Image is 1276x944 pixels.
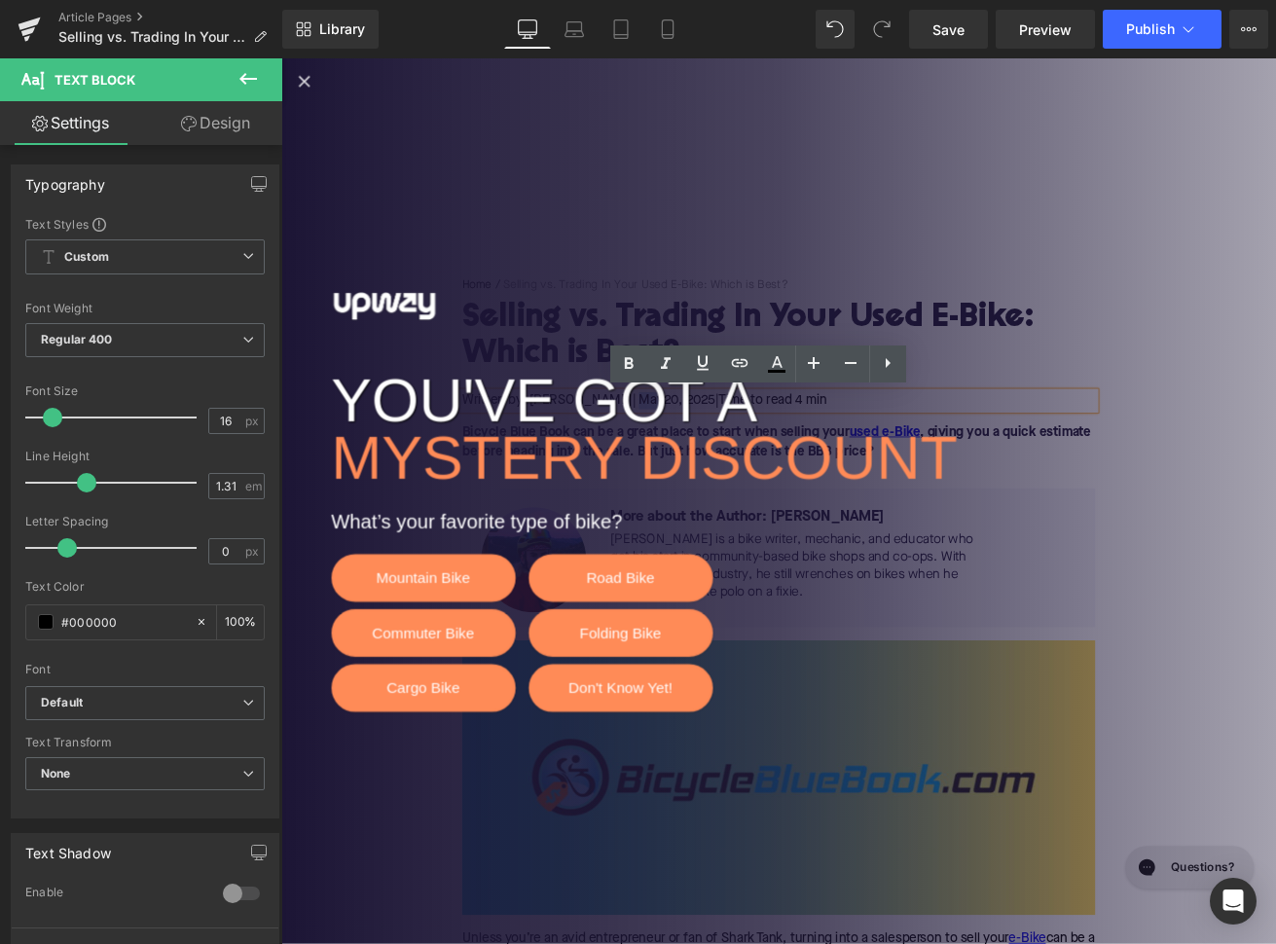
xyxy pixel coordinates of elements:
[245,415,262,427] span: px
[644,10,691,49] a: Mobile
[25,216,265,232] div: Text Styles
[58,10,282,25] a: Article Pages
[25,515,265,528] div: Letter Spacing
[25,165,105,193] div: Typography
[1019,19,1072,40] span: Preview
[58,29,245,45] span: Selling vs. Trading In Your Used E-Bike: Which is Best?
[145,101,286,145] a: Design
[25,302,265,315] div: Font Weight
[10,7,162,57] button: Open gorgias live chat
[25,834,111,861] div: Text Shadow
[25,450,265,463] div: Line Height
[1103,10,1221,49] button: Publish
[598,10,644,49] a: Tablet
[551,10,598,49] a: Laptop
[64,249,109,266] b: Custom
[61,611,186,633] input: Color
[25,885,203,905] div: Enable
[504,10,551,49] a: Desktop
[41,332,113,346] b: Regular 400
[25,736,265,749] div: Text Transform
[55,72,135,88] span: Text Block
[1126,21,1175,37] span: Publish
[25,384,265,398] div: Font Size
[1229,10,1268,49] button: More
[816,10,855,49] button: Undo
[282,10,379,49] a: New Library
[932,19,965,40] span: Save
[245,480,262,492] span: em
[63,22,139,42] h1: Questions?
[1210,878,1257,925] div: Open Intercom Messenger
[217,605,264,639] div: %
[319,20,365,38] span: Library
[862,10,901,49] button: Redo
[41,766,71,781] b: None
[41,695,83,711] i: Default
[245,545,262,558] span: px
[996,10,1095,49] a: Preview
[25,580,265,594] div: Text Color
[25,663,265,676] div: Font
